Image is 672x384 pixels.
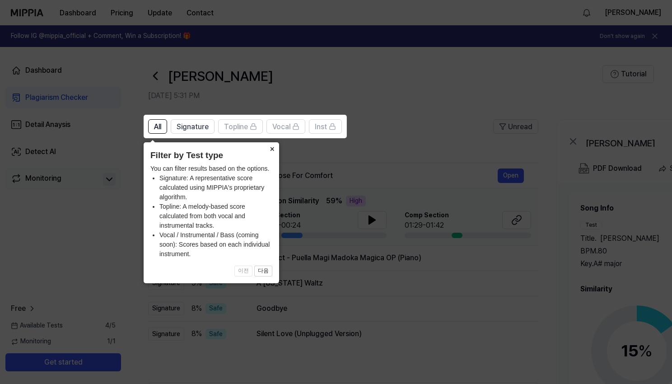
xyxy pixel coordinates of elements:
button: Topline [218,119,263,134]
li: Vocal / Instrumental / Bass (coming soon): Scores based on each individual instrument. [159,230,272,259]
button: Signature [171,119,215,134]
button: 다음 [254,266,272,276]
header: Filter by Test type [150,149,272,162]
span: Topline [224,122,248,132]
li: Signature: A representative score calculated using MIPPIA's proprietary algorithm. [159,173,272,202]
button: All [148,119,167,134]
li: Topline: A melody-based score calculated from both vocal and instrumental tracks. [159,202,272,230]
span: Signature [177,122,209,132]
button: Vocal [266,119,305,134]
span: Vocal [272,122,290,132]
button: Inst [309,119,342,134]
div: You can filter results based on the options. [150,164,272,259]
span: All [154,122,161,132]
span: Inst [315,122,327,132]
button: Close [265,142,279,155]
